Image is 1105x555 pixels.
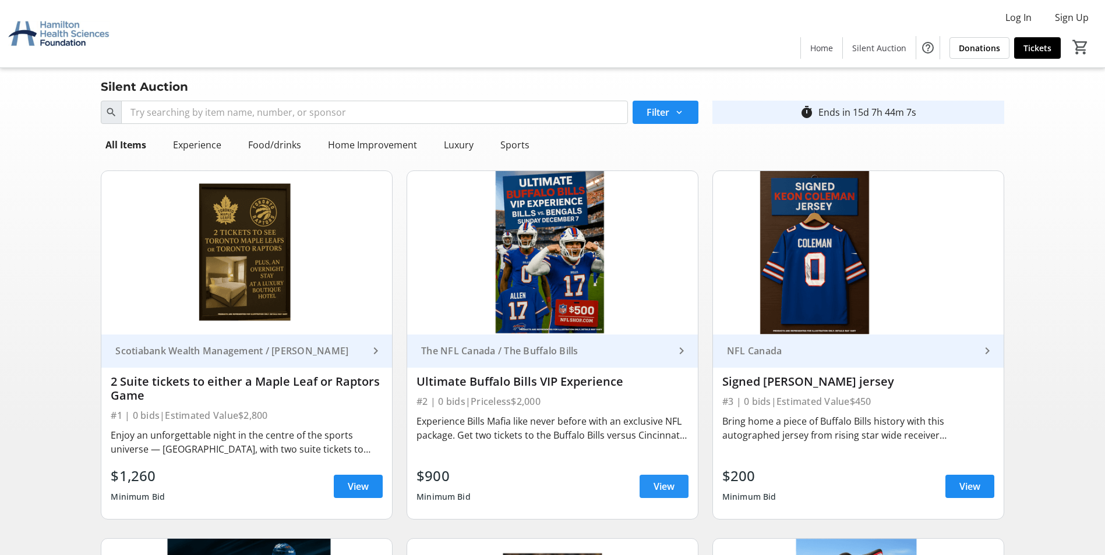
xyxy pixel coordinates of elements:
[7,5,111,63] img: Hamilton Health Sciences Foundation's Logo
[945,475,994,498] a: View
[722,393,994,410] div: #3 | 0 bids | Estimated Value $450
[722,414,994,442] div: Bring home a piece of Buffalo Bills history with this autographed jersey from rising star wide re...
[1046,8,1098,27] button: Sign Up
[121,101,627,124] input: Try searching by item name, number, or sponsor
[949,37,1009,59] a: Donations
[334,475,383,498] a: View
[101,335,392,368] a: Scotiabank Wealth Management / [PERSON_NAME]
[101,171,392,335] img: 2 Suite tickets to either a Maple Leaf or Raptors Game
[1014,37,1061,59] a: Tickets
[407,171,698,335] img: Ultimate Buffalo Bills VIP Experience
[654,479,675,493] span: View
[959,42,1000,54] span: Donations
[439,133,478,156] div: Luxury
[101,133,151,156] div: All Items
[111,486,165,507] div: Minimum Bid
[852,42,906,54] span: Silent Auction
[243,133,306,156] div: Food/drinks
[94,77,195,96] div: Silent Auction
[1070,37,1091,58] button: Cart
[496,133,534,156] div: Sports
[801,37,842,59] a: Home
[980,344,994,358] mat-icon: keyboard_arrow_right
[111,465,165,486] div: $1,260
[722,375,994,389] div: Signed [PERSON_NAME] jersey
[810,42,833,54] span: Home
[111,345,369,357] div: Scotiabank Wealth Management / [PERSON_NAME]
[722,465,776,486] div: $200
[843,37,916,59] a: Silent Auction
[416,486,471,507] div: Minimum Bid
[722,486,776,507] div: Minimum Bid
[416,465,471,486] div: $900
[818,105,916,119] div: Ends in 15d 7h 44m 7s
[800,105,814,119] mat-icon: timer_outline
[369,344,383,358] mat-icon: keyboard_arrow_right
[633,101,698,124] button: Filter
[713,335,1004,368] a: NFL Canada
[416,393,689,410] div: #2 | 0 bids | Priceless $2,000
[407,335,698,368] a: The NFL Canada / The Buffalo Bills
[1023,42,1051,54] span: Tickets
[111,428,383,456] div: Enjoy an unforgettable night in the centre of the sports universe — [GEOGRAPHIC_DATA], with two s...
[323,133,422,156] div: Home Improvement
[640,475,689,498] a: View
[713,171,1004,335] img: Signed Keon Coleman jersey
[959,479,980,493] span: View
[416,375,689,389] div: Ultimate Buffalo Bills VIP Experience
[1055,10,1089,24] span: Sign Up
[996,8,1041,27] button: Log In
[675,344,689,358] mat-icon: keyboard_arrow_right
[916,36,940,59] button: Help
[416,345,675,357] div: The NFL Canada / The Buffalo Bills
[722,345,980,357] div: NFL Canada
[1005,10,1032,24] span: Log In
[348,479,369,493] span: View
[647,105,669,119] span: Filter
[111,407,383,424] div: #1 | 0 bids | Estimated Value $2,800
[416,414,689,442] div: Experience Bills Mafia like never before with an exclusive NFL package. Get two tickets to the Bu...
[168,133,226,156] div: Experience
[111,375,383,403] div: 2 Suite tickets to either a Maple Leaf or Raptors Game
